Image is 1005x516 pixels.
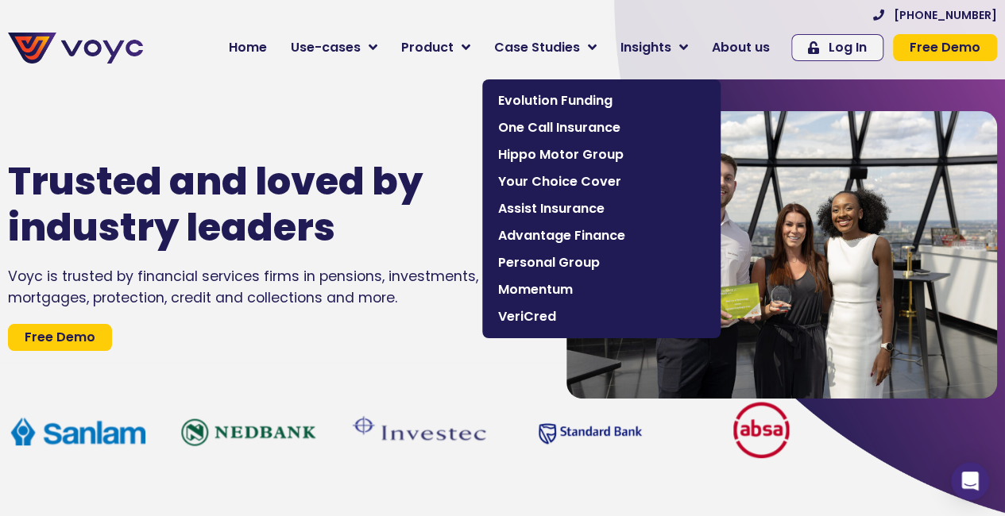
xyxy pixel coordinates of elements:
span: Advantage Finance [498,226,705,245]
a: Free Demo [893,34,997,61]
span: Free Demo [25,331,95,344]
span: Hippo Motor Group [498,145,705,164]
span: Free Demo [910,41,980,54]
a: [PHONE_NUMBER] [873,10,997,21]
a: Momentum [490,276,713,303]
span: [PHONE_NUMBER] [894,10,997,21]
a: Home [217,32,279,64]
span: Use-cases [291,38,361,57]
a: Evolution Funding [490,87,713,114]
a: Case Studies [482,32,609,64]
a: Your Choice Cover [490,168,713,195]
span: Assist Insurance [498,199,705,218]
span: Insights [620,38,671,57]
a: VeriCred [490,303,713,330]
a: Insights [609,32,700,64]
span: Case Studies [494,38,580,57]
span: Product [401,38,454,57]
span: Log In [829,41,867,54]
span: One Call Insurance [498,118,705,137]
a: Use-cases [279,32,389,64]
a: Assist Insurance [490,195,713,222]
a: Personal Group [490,249,713,276]
a: Product [389,32,482,64]
img: voyc-full-logo [8,33,143,64]
span: Momentum [498,280,705,299]
span: Home [229,38,267,57]
a: About us [700,32,782,64]
div: Voyc is trusted by financial services firms in pensions, investments, mortgages, protection, cred... [8,266,519,308]
span: Personal Group [498,253,705,272]
div: Open Intercom Messenger [951,462,989,500]
span: About us [712,38,770,57]
h1: Trusted and loved by industry leaders [8,159,471,250]
a: One Call Insurance [490,114,713,141]
span: Your Choice Cover [498,172,705,191]
a: Hippo Motor Group [490,141,713,168]
a: Free Demo [8,324,112,351]
span: Evolution Funding [498,91,705,110]
a: Advantage Finance [490,222,713,249]
a: Log In [791,34,883,61]
span: VeriCred [498,307,705,326]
